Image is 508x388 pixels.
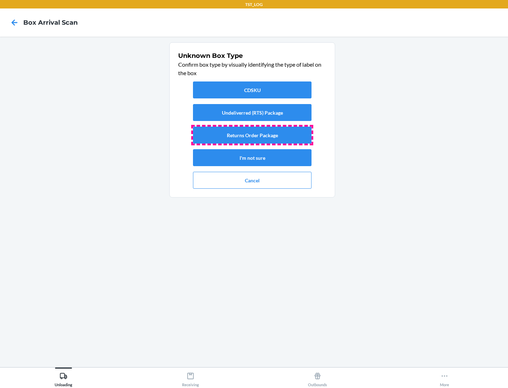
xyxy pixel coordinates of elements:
[193,172,312,189] button: Cancel
[127,368,254,387] button: Receiving
[254,368,381,387] button: Outbounds
[308,369,327,387] div: Outbounds
[182,369,199,387] div: Receiving
[193,127,312,144] button: Returns Order Package
[193,104,312,121] button: Undeliverred (RTS) Package
[440,369,449,387] div: More
[178,60,326,77] p: Confirm box type by visually identifying the type of label on the box
[193,81,312,98] button: CDSKU
[193,149,312,166] button: I'm not sure
[245,1,263,8] p: TST_LOG
[23,18,78,27] h4: Box Arrival Scan
[381,368,508,387] button: More
[55,369,72,387] div: Unloading
[178,51,326,60] h1: Unknown Box Type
